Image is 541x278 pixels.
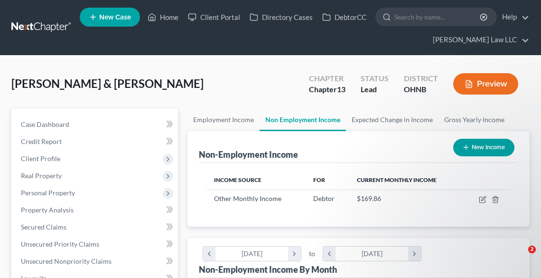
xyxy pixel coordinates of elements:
div: Chapter [309,84,345,95]
a: Property Analysis [13,201,178,219]
div: Status [361,73,389,84]
span: Unsecured Nonpriority Claims [21,257,112,265]
a: Gross Yearly Income [438,108,510,131]
span: to [309,249,315,259]
div: OHNB [404,84,438,95]
a: Employment Income [187,108,260,131]
span: Secured Claims [21,223,66,231]
a: Unsecured Nonpriority Claims [13,253,178,270]
a: Non Employment Income [260,108,346,131]
a: Expected Change in Income [346,108,438,131]
button: Preview [453,73,518,95]
button: New Income [453,139,514,156]
input: Search by name... [394,8,481,26]
span: Other Monthly Income [214,194,281,202]
div: [DATE] [336,247,408,261]
div: Chapter [309,73,345,84]
a: Client Portal [183,9,245,26]
span: Real Property [21,172,62,180]
a: Home [143,9,183,26]
i: chevron_left [203,247,216,261]
iframe: Intercom live chat [509,246,532,268]
span: [PERSON_NAME] & [PERSON_NAME] [11,77,204,90]
a: Directory Cases [245,9,317,26]
span: Unsecured Priority Claims [21,240,99,248]
span: 2 [528,246,536,253]
span: Personal Property [21,189,75,197]
span: Income Source [214,176,261,183]
div: Lead [361,84,389,95]
i: chevron_left [323,247,336,261]
span: Client Profile [21,154,60,163]
i: chevron_right [288,247,301,261]
a: Case Dashboard [13,116,178,133]
span: $169.86 [357,194,381,202]
span: New Case [99,14,131,21]
a: Unsecured Priority Claims [13,236,178,253]
span: 13 [337,85,345,94]
a: Help [497,9,529,26]
a: Credit Report [13,133,178,150]
span: Debtor [313,194,335,202]
span: For [313,176,325,183]
div: Non-Employment Income [199,149,298,160]
div: Non-Employment Income By Month [199,264,337,275]
span: Current Monthly Income [357,176,437,183]
span: Credit Report [21,137,62,145]
a: DebtorCC [317,9,371,26]
span: Property Analysis [21,206,74,214]
i: chevron_right [408,247,421,261]
div: [DATE] [215,247,288,261]
div: District [404,73,438,84]
span: Case Dashboard [21,120,69,128]
a: Secured Claims [13,219,178,236]
a: [PERSON_NAME] Law LLC [428,31,529,48]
